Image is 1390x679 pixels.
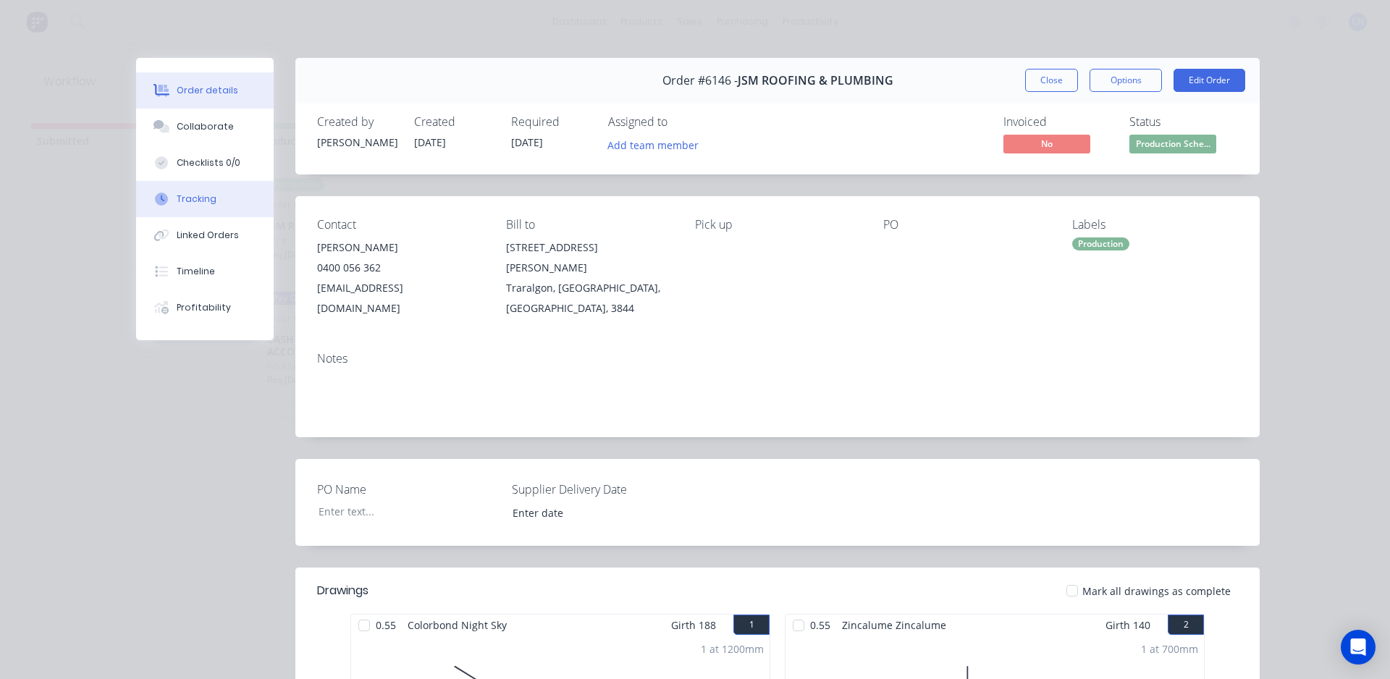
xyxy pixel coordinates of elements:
div: [STREET_ADDRESS][PERSON_NAME] [506,237,672,278]
span: Mark all drawings as complete [1082,583,1231,599]
span: JSM ROOFING & PLUMBING [738,74,893,88]
div: Collaborate [177,120,234,133]
button: Profitability [136,290,274,326]
span: Colorbond Night Sky [402,615,513,636]
span: Production Sche... [1129,135,1216,153]
div: Created by [317,115,397,129]
div: Status [1129,115,1238,129]
div: Timeline [177,265,215,278]
span: 0.55 [804,615,836,636]
div: Profitability [177,301,231,314]
div: Drawings [317,582,368,599]
button: Add team member [600,135,707,154]
button: Production Sche... [1129,135,1216,156]
div: [PERSON_NAME] [317,135,397,150]
div: Created [414,115,494,129]
span: No [1003,135,1090,153]
span: Zincalume Zincalume [836,615,952,636]
div: Contact [317,218,483,232]
div: [STREET_ADDRESS][PERSON_NAME]Traralgon, [GEOGRAPHIC_DATA], [GEOGRAPHIC_DATA], 3844 [506,237,672,319]
input: Enter date [502,502,683,523]
button: Options [1090,69,1162,92]
div: Production [1072,237,1129,250]
button: Order details [136,72,274,109]
button: Checklists 0/0 [136,145,274,181]
div: Tracking [177,193,216,206]
label: PO Name [317,481,498,498]
div: Labels [1072,218,1238,232]
button: Timeline [136,253,274,290]
span: [DATE] [511,135,543,149]
span: Girth 140 [1105,615,1150,636]
button: Add team member [608,135,707,154]
button: 1 [733,615,770,635]
div: 1 at 1200mm [701,641,764,657]
div: Pick up [695,218,861,232]
button: Collaborate [136,109,274,145]
div: 1 at 700mm [1141,641,1198,657]
button: Edit Order [1174,69,1245,92]
label: Supplier Delivery Date [512,481,693,498]
div: Assigned to [608,115,753,129]
div: [EMAIL_ADDRESS][DOMAIN_NAME] [317,278,483,319]
div: PO [883,218,1049,232]
div: Traralgon, [GEOGRAPHIC_DATA], [GEOGRAPHIC_DATA], 3844 [506,278,672,319]
button: Linked Orders [136,217,274,253]
div: Open Intercom Messenger [1341,630,1376,665]
div: Invoiced [1003,115,1112,129]
span: 0.55 [370,615,402,636]
div: [PERSON_NAME]0400 056 362[EMAIL_ADDRESS][DOMAIN_NAME] [317,237,483,319]
button: 2 [1168,615,1204,635]
div: 0400 056 362 [317,258,483,278]
div: Checklists 0/0 [177,156,240,169]
div: Required [511,115,591,129]
span: Girth 188 [671,615,716,636]
div: [PERSON_NAME] [317,237,483,258]
div: Linked Orders [177,229,239,242]
button: Close [1025,69,1078,92]
span: Order #6146 - [662,74,738,88]
div: Order details [177,84,238,97]
button: Tracking [136,181,274,217]
div: Notes [317,352,1238,366]
span: [DATE] [414,135,446,149]
div: Bill to [506,218,672,232]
